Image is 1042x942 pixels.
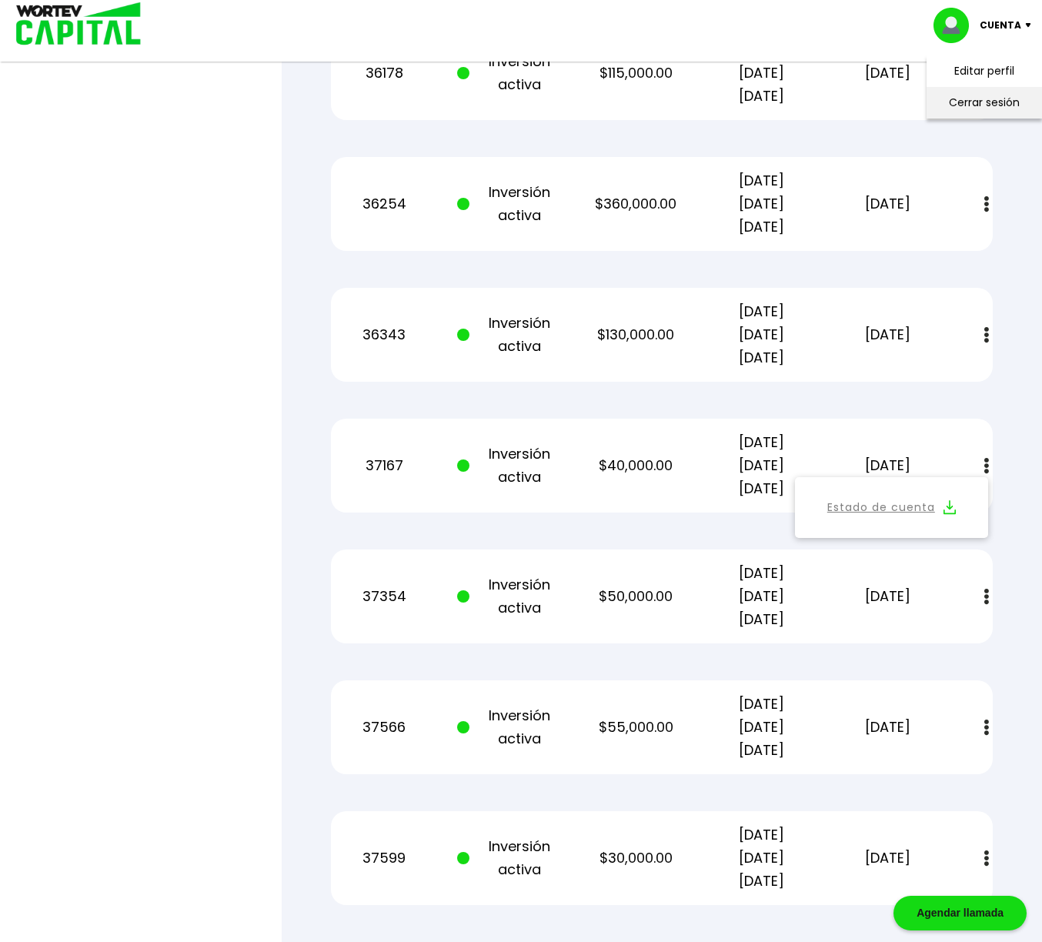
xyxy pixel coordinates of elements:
p: [DATE] [834,62,940,85]
p: [DATE] [834,323,940,346]
p: 37354 [331,585,437,608]
p: Inversión activa [457,50,563,96]
p: 37167 [331,454,437,477]
p: Inversión activa [457,312,563,358]
p: [DATE] [DATE] [DATE] [709,169,815,239]
p: Cuenta [980,14,1021,37]
p: [DATE] [834,585,940,608]
p: 36178 [331,62,437,85]
p: $360,000.00 [583,192,689,215]
p: 36343 [331,323,437,346]
p: Inversión activa [457,181,563,227]
p: Inversión activa [457,443,563,489]
a: Estado de cuenta [827,498,935,517]
p: $30,000.00 [583,847,689,870]
p: [DATE] [834,454,940,477]
p: [DATE] [DATE] [DATE] [709,823,815,893]
p: Inversión activa [457,573,563,620]
p: 36254 [331,192,437,215]
p: [DATE] [DATE] [DATE] [709,562,815,631]
p: [DATE] [DATE] [DATE] [709,431,815,500]
p: [DATE] [834,847,940,870]
p: 37599 [331,847,437,870]
p: Inversión activa [457,835,563,881]
img: icon-down [1021,23,1042,28]
a: Editar perfil [954,63,1014,79]
div: Agendar llamada [893,896,1027,930]
p: [DATE] [DATE] [DATE] [709,38,815,108]
p: [DATE] [834,192,940,215]
img: profile-image [933,8,980,43]
p: Inversión activa [457,704,563,750]
p: $115,000.00 [583,62,689,85]
p: $55,000.00 [583,716,689,739]
p: $50,000.00 [583,585,689,608]
button: Estado de cuenta [804,486,979,529]
p: [DATE] [834,716,940,739]
p: 37566 [331,716,437,739]
p: [DATE] [DATE] [DATE] [709,300,815,369]
p: $130,000.00 [583,323,689,346]
p: [DATE] [DATE] [DATE] [709,693,815,762]
p: $40,000.00 [583,454,689,477]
